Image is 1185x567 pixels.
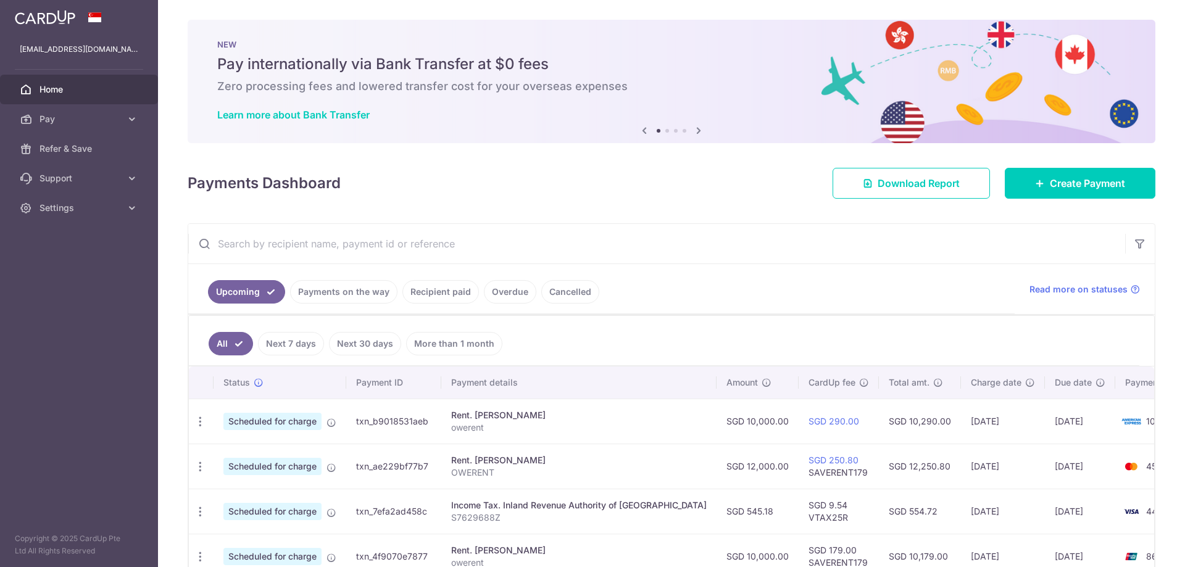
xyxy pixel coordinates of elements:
[484,280,536,304] a: Overdue
[1146,416,1166,426] span: 1009
[217,79,1126,94] h6: Zero processing fees and lowered transfer cost for your overseas expenses
[717,489,799,534] td: SGD 545.18
[188,20,1155,143] img: Bank transfer banner
[889,376,929,389] span: Total amt.
[717,399,799,444] td: SGD 10,000.00
[451,511,707,524] p: S7629688Z
[39,113,121,125] span: Pay
[799,444,879,489] td: SAVERENT179
[39,143,121,155] span: Refer & Save
[217,109,370,121] a: Learn more about Bank Transfer
[1146,506,1168,516] span: 4468
[217,54,1126,74] h5: Pay internationally via Bank Transfer at $0 fees
[346,444,441,489] td: txn_ae229bf77b7
[208,280,285,304] a: Upcoming
[541,280,599,304] a: Cancelled
[223,548,322,565] span: Scheduled for charge
[1005,168,1155,199] a: Create Payment
[223,458,322,475] span: Scheduled for charge
[346,366,441,399] th: Payment ID
[1119,459,1144,474] img: Bank Card
[441,366,717,399] th: Payment details
[1045,444,1115,489] td: [DATE]
[39,172,121,184] span: Support
[188,172,341,194] h4: Payments Dashboard
[879,489,961,534] td: SGD 554.72
[833,168,990,199] a: Download Report
[1045,399,1115,444] td: [DATE]
[15,10,75,25] img: CardUp
[1050,176,1125,191] span: Create Payment
[1119,504,1144,519] img: Bank Card
[20,43,138,56] p: [EMAIL_ADDRESS][DOMAIN_NAME]
[451,409,707,421] div: Rent. [PERSON_NAME]
[971,376,1021,389] span: Charge date
[451,421,707,434] p: owerent
[451,466,707,479] p: OWERENT
[809,376,855,389] span: CardUp fee
[346,489,441,534] td: txn_7efa2ad458c
[1029,283,1128,296] span: Read more on statuses
[451,454,707,466] div: Rent. [PERSON_NAME]
[188,224,1125,263] input: Search by recipient name, payment id or reference
[1146,461,1166,471] span: 4555
[879,444,961,489] td: SGD 12,250.80
[1119,414,1144,429] img: Bank Card
[290,280,397,304] a: Payments on the way
[329,332,401,355] a: Next 30 days
[223,376,250,389] span: Status
[217,39,1126,49] p: NEW
[878,176,960,191] span: Download Report
[1045,489,1115,534] td: [DATE]
[809,455,859,465] a: SGD 250.80
[1029,283,1140,296] a: Read more on statuses
[1055,376,1092,389] span: Due date
[39,202,121,214] span: Settings
[726,376,758,389] span: Amount
[961,489,1045,534] td: [DATE]
[961,399,1045,444] td: [DATE]
[39,83,121,96] span: Home
[879,399,961,444] td: SGD 10,290.00
[258,332,324,355] a: Next 7 days
[799,489,879,534] td: SGD 9.54 VTAX25R
[717,444,799,489] td: SGD 12,000.00
[1106,530,1173,561] iframe: Opens a widget where you can find more information
[223,413,322,430] span: Scheduled for charge
[402,280,479,304] a: Recipient paid
[406,332,502,355] a: More than 1 month
[346,399,441,444] td: txn_b9018531aeb
[809,416,859,426] a: SGD 290.00
[961,444,1045,489] td: [DATE]
[209,332,253,355] a: All
[451,499,707,511] div: Income Tax. Inland Revenue Authority of [GEOGRAPHIC_DATA]
[223,503,322,520] span: Scheduled for charge
[451,544,707,557] div: Rent. [PERSON_NAME]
